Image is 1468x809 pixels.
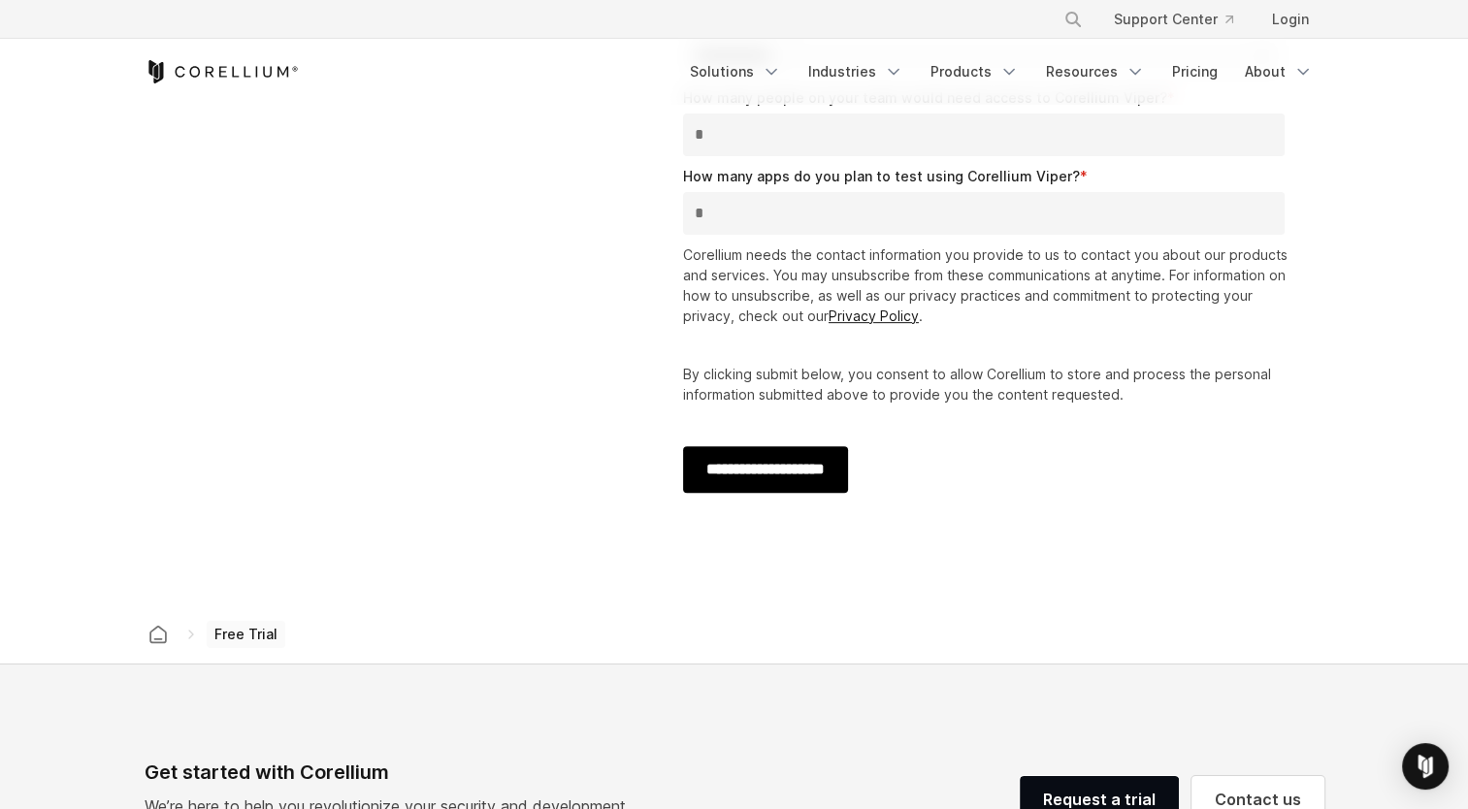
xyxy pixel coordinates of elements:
div: Navigation Menu [1040,2,1324,37]
a: Corellium home [141,621,176,648]
p: By clicking submit below, you consent to allow Corellium to store and process the personal inform... [683,364,1293,404]
button: Search [1056,2,1091,37]
a: About [1233,54,1324,89]
a: Products [919,54,1030,89]
a: Pricing [1160,54,1229,89]
div: Open Intercom Messenger [1402,743,1449,790]
span: Free Trial [207,621,285,648]
span: How many people on your team would need access to Corellium Viper? [683,89,1167,106]
p: Corellium needs the contact information you provide to us to contact you about our products and s... [683,244,1293,326]
a: Solutions [678,54,793,89]
span: How many apps do you plan to test using Corellium Viper? [683,168,1080,184]
a: Corellium Home [145,60,299,83]
a: Industries [797,54,915,89]
a: Resources [1034,54,1157,89]
a: Login [1256,2,1324,37]
a: Support Center [1098,2,1249,37]
a: Privacy Policy [829,307,919,324]
div: Get started with Corellium [145,758,641,787]
div: Navigation Menu [678,54,1324,89]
